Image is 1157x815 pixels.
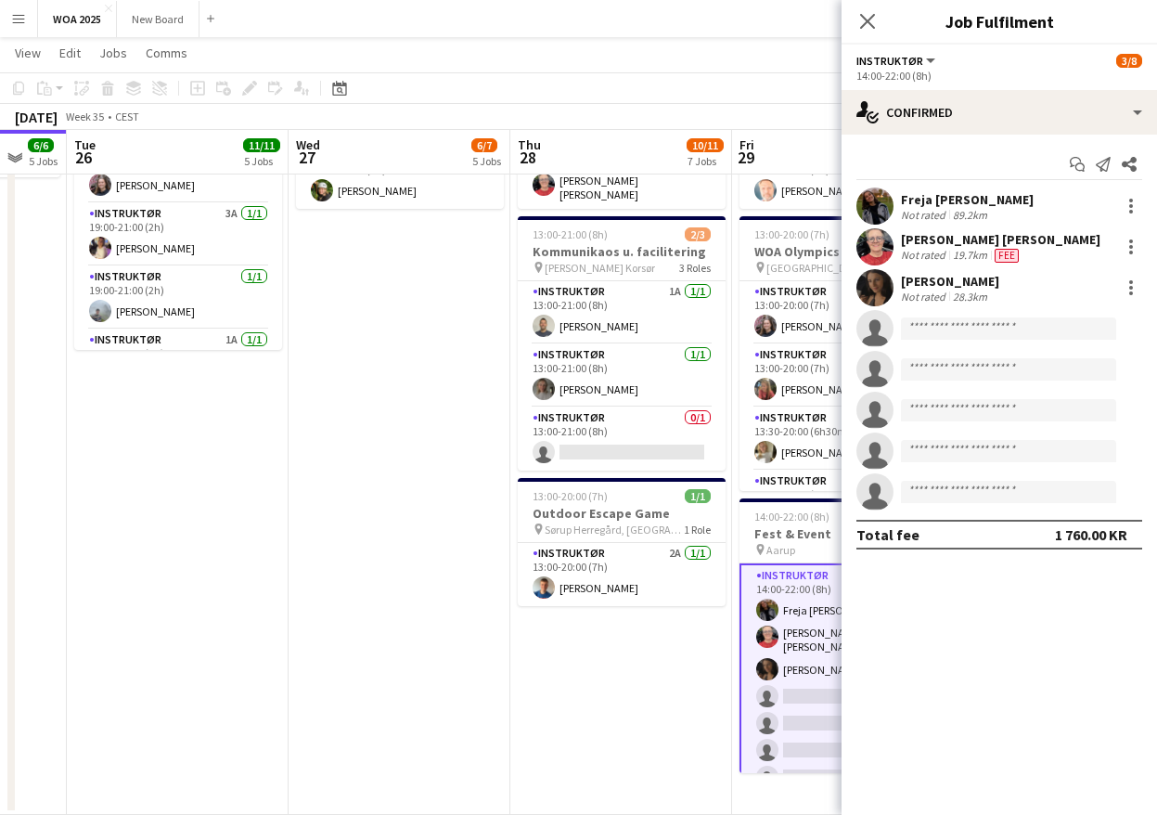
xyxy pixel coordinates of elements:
h3: Fest & Event [739,525,947,542]
a: Comms [138,41,195,65]
span: Wed [296,136,320,153]
app-card-role: Instruktør0/113:00-21:00 (8h) [518,407,726,471]
span: 27 [293,147,320,168]
span: Tue [74,136,96,153]
app-card-role: Instruktør2A1/110:30-16:30 (6h)[PERSON_NAME] [739,146,947,209]
a: View [7,41,48,65]
span: Instruktør [856,54,923,68]
h3: Outdoor Escape Game [518,505,726,522]
div: [PERSON_NAME] [PERSON_NAME] [901,231,1100,248]
span: 6/7 [471,138,497,152]
div: 14:00-22:00 (8h) [856,69,1142,83]
app-card-role: Instruktør1/113:00-21:00 (8h)[PERSON_NAME] [518,344,726,407]
span: 13:00-20:00 (7h) [533,489,608,503]
span: 13:00-20:00 (7h) [754,227,829,241]
div: [PERSON_NAME] [901,273,999,290]
span: Thu [518,136,541,153]
app-card-role: Instruktør1A1/113:00-20:00 (7h)[PERSON_NAME] [739,281,947,344]
div: Not rated [901,248,949,263]
span: Fri [739,136,754,153]
span: 10/11 [687,138,724,152]
div: Not rated [901,290,949,304]
a: Jobs [92,41,135,65]
span: Edit [59,45,81,61]
app-card-role: Instruktør3A1/113:00-20:00 (7h)[PERSON_NAME] [296,146,504,209]
div: 7 Jobs [688,154,723,168]
div: 28.3km [949,290,991,304]
app-job-card: 13:00-20:00 (7h)1/1Outdoor Escape Game Sørup Herregård, [GEOGRAPHIC_DATA]1 RoleInstruktør2A1/113:... [518,478,726,606]
span: 2/3 [685,227,711,241]
span: 1/1 [685,489,711,503]
app-job-card: 13:00-20:00 (7h)5/5WOA Olympics [GEOGRAPHIC_DATA]5 RolesInstruktør1A1/113:00-20:00 (7h)[PERSON_NA... [739,216,947,491]
span: Comms [146,45,187,61]
app-job-card: 14:00-22:00 (8h)3/8Fest & Event Aarup1 RoleInstruktør2I1A3/814:00-22:00 (8h)Freja [PERSON_NAME][P... [739,498,947,773]
span: 3/8 [1116,54,1142,68]
span: 3 Roles [679,261,711,275]
span: View [15,45,41,61]
span: 6/6 [28,138,54,152]
div: Crew has different fees then in role [991,248,1022,263]
span: 1 Role [684,523,711,537]
div: Total fee [856,525,919,544]
app-job-card: 13:00-21:00 (8h)2/3Kommunikaos u. facilitering [PERSON_NAME] Korsør3 RolesInstruktør1A1/113:00-21... [518,216,726,471]
div: 5 Jobs [472,154,501,168]
div: [DATE] [15,108,58,126]
app-card-role: Instruktør3A1/113:30-20:00 (6h30m)[PERSON_NAME] [739,407,947,471]
app-card-role: Instruktør1A1/113:00-21:00 (8h)[PERSON_NAME] [518,281,726,344]
span: Aarup [766,543,795,557]
h3: Kommunikaos u. facilitering [518,243,726,260]
span: Week 35 [61,110,108,123]
div: 5 Jobs [29,154,58,168]
h3: WOA Olympics [739,243,947,260]
span: 13:00-21:00 (8h) [533,227,608,241]
span: [GEOGRAPHIC_DATA] [766,261,868,275]
span: 28 [515,147,541,168]
span: 11/11 [243,138,280,152]
div: 1 760.00 KR [1055,525,1127,544]
div: Freja [PERSON_NAME] [901,191,1034,208]
app-card-role: Instruktør3A1/119:00-21:00 (2h)[PERSON_NAME] [74,203,282,266]
div: Not rated [901,208,949,222]
app-card-role: Instruktør1/113:00-20:00 (7h)[PERSON_NAME] [739,344,947,407]
div: 89.2km [949,208,991,222]
a: Edit [52,41,88,65]
span: Jobs [99,45,127,61]
span: 26 [71,147,96,168]
button: WOA 2025 [38,1,117,37]
span: [PERSON_NAME] Korsør [545,261,655,275]
button: New Board [117,1,199,37]
div: 5 Jobs [244,154,279,168]
div: 19.7km [949,248,991,263]
div: CEST [115,110,139,123]
app-job-card: 19:00-21:00 (2h)5/5WOA Olympics Comwell Kolding5 RolesInstruktør1A1/119:00-20:00 (1h)[PERSON_NAME... [74,75,282,350]
div: Confirmed [842,90,1157,135]
app-card-role: Instruktør1A1/113:30-20:00 (6h30m) [739,471,947,534]
span: Sørup Herregård, [GEOGRAPHIC_DATA] [545,523,684,537]
app-card-role: Instruktør1A1/119:00-21:00 (2h) [74,330,282,393]
app-card-role: Instruktør1/110:00-20:00 (10h)[PERSON_NAME] [PERSON_NAME] [518,140,726,209]
span: 14:00-22:00 (8h) [754,510,829,524]
button: Instruktør [856,54,938,68]
app-card-role: Instruktør2A1/113:00-20:00 (7h)[PERSON_NAME] [518,543,726,606]
h3: Job Fulfilment [842,9,1157,33]
app-card-role: Instruktør1/119:00-21:00 (2h)[PERSON_NAME] [74,266,282,330]
span: Fee [995,249,1019,263]
span: 29 [737,147,754,168]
